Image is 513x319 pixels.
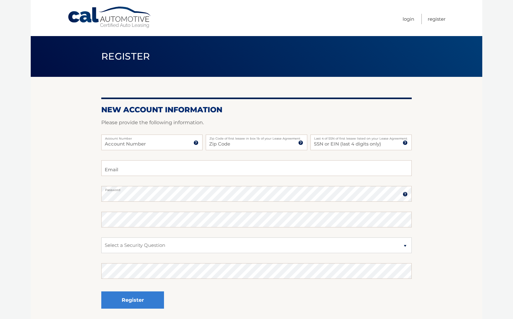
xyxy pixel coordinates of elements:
label: Last 4 of SSN of first lessee listed on your Lease Agreement [310,135,412,140]
a: Register [428,14,446,24]
a: Cal Automotive [67,6,152,29]
button: Register [101,291,164,309]
label: Account Number [101,135,203,140]
label: Zip Code of first lessee in box 1b of your Lease Agreement [206,135,307,140]
span: Register [101,51,150,62]
label: Password [101,186,412,191]
a: Login [403,14,414,24]
input: Zip Code [206,135,307,150]
img: tooltip.svg [403,140,408,145]
img: tooltip.svg [193,140,198,145]
h2: New Account Information [101,105,412,114]
input: Account Number [101,135,203,150]
input: Email [101,160,412,176]
input: SSN or EIN (last 4 digits only) [310,135,412,150]
img: tooltip.svg [298,140,303,145]
img: tooltip.svg [403,192,408,197]
p: Please provide the following information. [101,118,412,127]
